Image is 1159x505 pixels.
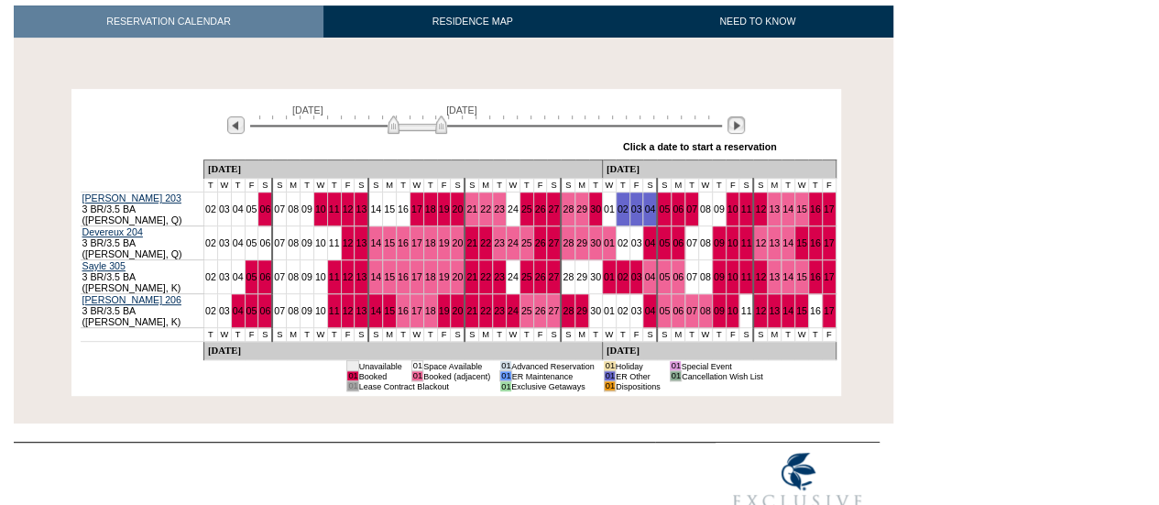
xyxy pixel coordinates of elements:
[794,328,808,342] td: W
[508,271,519,282] a: 24
[411,361,422,371] td: 01
[231,328,245,342] td: T
[233,237,244,248] a: 04
[370,237,381,248] a: 14
[343,203,354,214] a: 12
[246,305,257,316] a: 05
[480,203,491,214] a: 22
[423,179,437,192] td: T
[727,203,738,214] a: 10
[205,271,216,282] a: 02
[590,305,601,316] a: 30
[301,305,312,316] a: 09
[548,237,559,248] a: 27
[535,271,546,282] a: 26
[217,328,231,342] td: W
[563,237,574,248] a: 28
[368,328,382,342] td: S
[768,179,782,192] td: M
[727,305,738,316] a: 10
[258,179,272,192] td: S
[535,203,546,214] a: 26
[81,192,204,226] td: 3 BR/3.5 BA ([PERSON_NAME], Q)
[341,328,355,342] td: F
[205,305,216,316] a: 02
[398,203,409,214] a: 16
[822,179,836,192] td: F
[712,179,726,192] td: T
[315,271,326,282] a: 10
[769,237,780,248] a: 13
[465,328,478,342] td: S
[383,328,397,342] td: M
[561,179,574,192] td: S
[246,203,257,214] a: 05
[685,179,699,192] td: T
[824,305,835,316] a: 17
[246,271,257,282] a: 05
[203,160,602,179] td: [DATE]
[494,305,505,316] a: 23
[672,305,683,316] a: 06
[643,328,657,342] td: S
[631,237,642,248] a: 03
[740,271,751,282] a: 11
[755,305,766,316] a: 12
[644,203,655,214] a: 04
[288,203,299,214] a: 08
[355,179,368,192] td: S
[358,361,402,371] td: Unavailable
[494,271,505,282] a: 23
[219,203,230,214] a: 03
[753,179,767,192] td: S
[727,116,745,134] img: Next
[575,328,589,342] td: M
[439,271,450,282] a: 19
[672,237,683,248] a: 06
[740,305,751,316] a: 11
[258,328,272,342] td: S
[425,203,436,214] a: 18
[452,237,463,248] a: 20
[439,203,450,214] a: 19
[327,179,341,192] td: T
[466,203,477,214] a: 21
[621,5,893,38] a: NEED TO KNOW
[590,203,601,214] a: 30
[629,179,643,192] td: F
[782,179,795,192] td: T
[370,271,381,282] a: 14
[533,328,547,342] td: F
[698,328,712,342] td: W
[739,328,753,342] td: S
[643,179,657,192] td: S
[726,179,739,192] td: F
[493,328,507,342] td: T
[657,179,671,192] td: S
[631,203,642,214] a: 03
[329,203,340,214] a: 11
[686,203,697,214] a: 07
[616,179,629,192] td: T
[313,328,327,342] td: W
[535,237,546,248] a: 26
[712,328,726,342] td: T
[411,203,422,214] a: 17
[343,237,354,248] a: 12
[519,328,533,342] td: T
[618,237,629,248] a: 02
[368,179,382,192] td: S
[506,328,519,342] td: W
[313,179,327,192] td: W
[341,179,355,192] td: F
[437,328,451,342] td: F
[685,328,699,342] td: T
[370,305,381,316] a: 14
[465,179,478,192] td: S
[384,271,395,282] a: 15
[535,305,546,316] a: 26
[397,179,410,192] td: T
[714,271,725,282] a: 09
[446,104,477,115] span: [DATE]
[203,342,602,360] td: [DATE]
